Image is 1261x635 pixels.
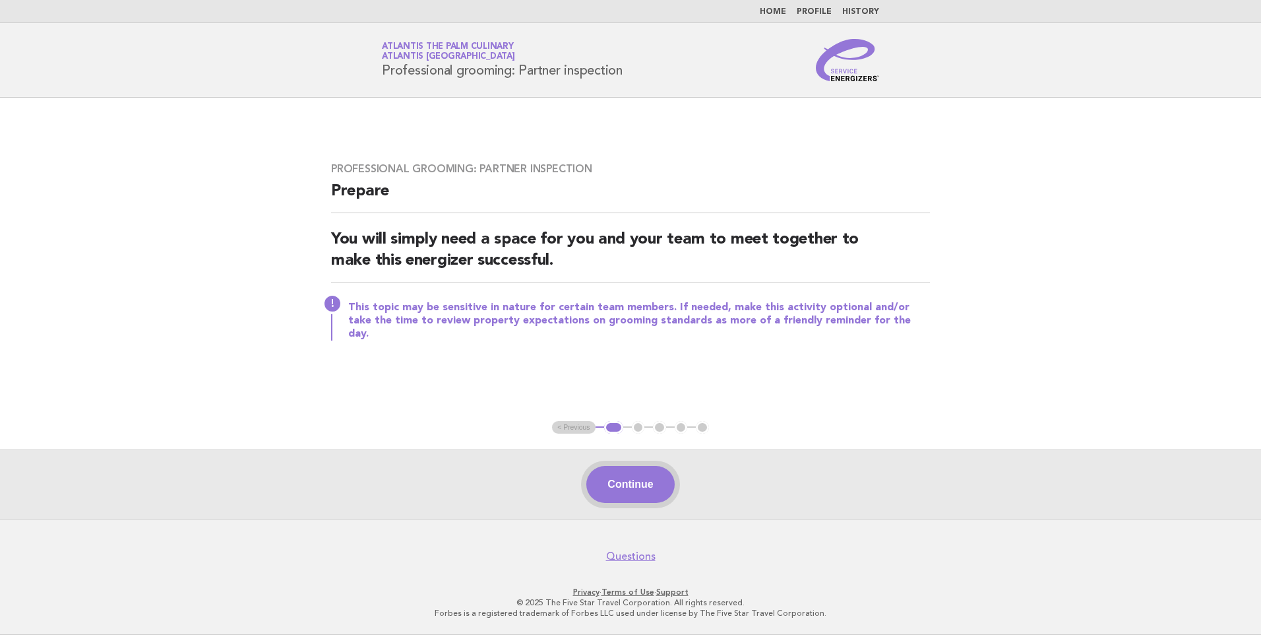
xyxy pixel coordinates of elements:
[382,42,515,61] a: Atlantis The Palm CulinaryAtlantis [GEOGRAPHIC_DATA]
[797,8,832,16] a: Profile
[586,466,674,503] button: Continue
[331,162,930,176] h3: Professional grooming: Partner inspection
[601,587,654,597] a: Terms of Use
[842,8,879,16] a: History
[382,53,515,61] span: Atlantis [GEOGRAPHIC_DATA]
[227,608,1034,618] p: Forbes is a registered trademark of Forbes LLC used under license by The Five Star Travel Corpora...
[573,587,600,597] a: Privacy
[227,587,1034,597] p: · ·
[331,229,930,283] h2: You will simply need a space for you and your team to meet together to make this energizer succes...
[816,39,879,81] img: Service Energizers
[331,181,930,213] h2: Prepare
[656,587,689,597] a: Support
[760,8,786,16] a: Home
[382,43,623,77] h1: Professional grooming: Partner inspection
[604,421,623,434] button: 1
[606,550,656,563] a: Questions
[348,301,930,341] p: This topic may be sensitive in nature for certain team members. If needed, make this activity opt...
[227,597,1034,608] p: © 2025 The Five Star Travel Corporation. All rights reserved.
